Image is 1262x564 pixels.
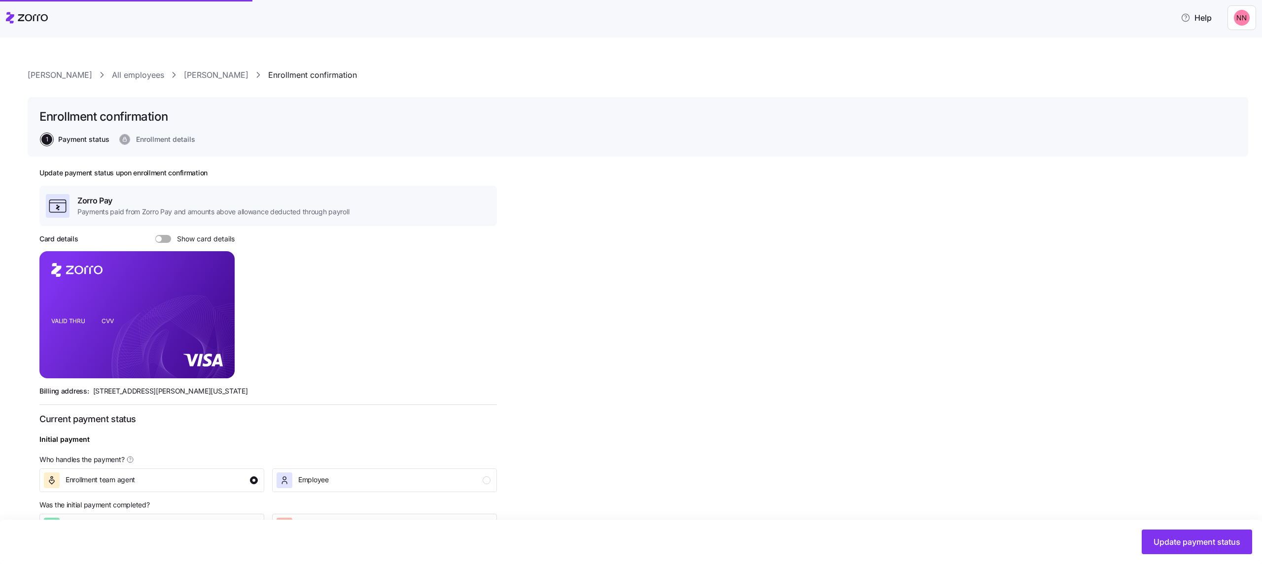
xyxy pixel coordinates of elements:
[1181,12,1212,24] span: Help
[41,134,52,145] span: 1
[136,136,195,143] span: Enrollment details
[28,69,92,81] a: [PERSON_NAME]
[268,69,357,81] a: Enrollment confirmation
[39,413,497,425] h3: Current payment status
[298,475,329,485] span: Employee
[66,475,135,485] span: Enrollment team agent
[1142,530,1252,554] button: Update payment status
[39,109,168,124] h1: Enrollment confirmation
[1173,8,1220,28] button: Help
[39,434,90,453] div: Initial payment
[39,168,497,178] h2: Update payment status upon enrollment confirmation
[184,69,248,81] a: [PERSON_NAME]
[1154,536,1240,548] span: Update payment status
[1234,10,1250,26] img: 37cb906d10cb440dd1cb011682786431
[119,134,195,145] button: Enrollment details
[93,386,248,396] span: [STREET_ADDRESS][PERSON_NAME][US_STATE]
[39,455,124,464] span: Who handles the payment?
[51,318,85,325] tspan: VALID THRU
[77,207,349,217] span: Payments paid from Zorro Pay and amounts above allowance deducted through payroll
[112,69,164,81] a: All employees
[171,235,235,243] span: Show card details
[77,195,349,207] span: Zorro Pay
[102,318,114,325] tspan: CVV
[58,136,109,143] span: Payment status
[39,234,78,244] h3: Card details
[41,134,109,145] button: 1Payment status
[39,500,149,510] span: Was the initial payment completed?
[39,386,89,396] span: Billing address:
[39,134,109,145] a: 1Payment status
